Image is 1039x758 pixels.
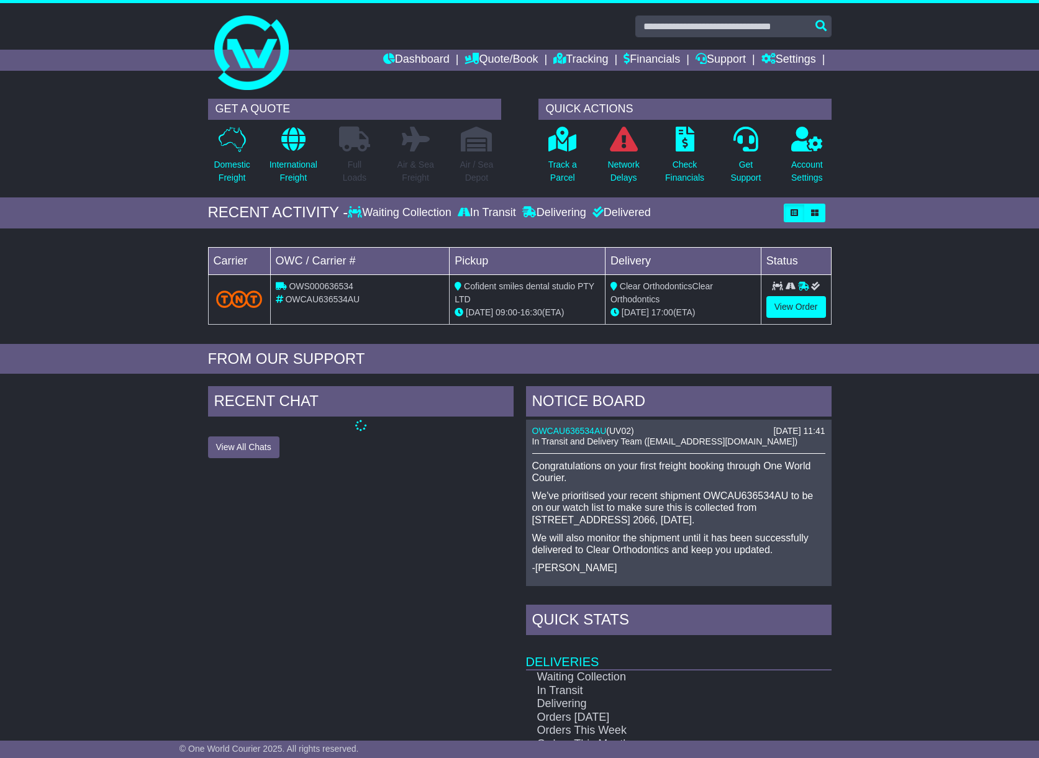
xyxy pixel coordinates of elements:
button: View All Chats [208,436,279,458]
td: Carrier [208,247,270,274]
div: (ETA) [610,306,756,319]
div: NOTICE BOARD [526,386,832,420]
a: Support [696,50,746,71]
a: Track aParcel [548,126,578,191]
a: NetworkDelays [607,126,640,191]
div: - (ETA) [455,306,600,319]
p: Air / Sea Depot [460,158,494,184]
a: Tracking [553,50,608,71]
span: 09:00 [496,307,517,317]
span: © One World Courier 2025. All rights reserved. [179,744,359,754]
td: Deliveries [526,638,832,670]
td: OWC / Carrier # [270,247,450,274]
p: Account Settings [791,158,823,184]
a: Dashboard [383,50,450,71]
div: RECENT CHAT [208,386,514,420]
a: OWCAU636534AU [532,426,607,436]
span: UV02 [609,426,631,436]
p: -[PERSON_NAME] [532,562,825,574]
span: OWCAU636534AU [285,294,360,304]
a: GetSupport [730,126,761,191]
p: Get Support [730,158,761,184]
span: [DATE] [466,307,493,317]
a: DomesticFreight [213,126,250,191]
td: Pickup [450,247,606,274]
p: We will also monitor the shipment until it has been successfully delivered to Clear Orthodontics ... [532,532,825,556]
td: Delivering [526,697,787,711]
td: Delivery [605,247,761,274]
td: Waiting Collection [526,670,787,684]
p: Network Delays [607,158,639,184]
div: RECENT ACTIVITY - [208,204,348,222]
span: 16:30 [520,307,542,317]
span: OWS000636534 [289,281,353,291]
p: Check Financials [665,158,704,184]
a: View Order [766,296,826,318]
p: Air & Sea Freight [397,158,434,184]
div: GET A QUOTE [208,99,501,120]
td: In Transit [526,684,787,698]
p: Domestic Freight [214,158,250,184]
p: International Freight [270,158,317,184]
a: CheckFinancials [665,126,705,191]
a: AccountSettings [791,126,823,191]
div: [DATE] 11:41 [773,426,825,436]
a: InternationalFreight [269,126,318,191]
p: Track a Parcel [548,158,577,184]
a: Settings [761,50,816,71]
span: Cofident smiles dental studio PTY LTD [455,281,594,304]
td: Orders This Month [526,738,787,751]
div: FROM OUR SUPPORT [208,350,832,368]
div: ( ) [532,426,825,436]
div: Delivered [589,206,651,220]
span: Clear OrthodonticsClear Orthodontics [610,281,713,304]
span: 17:00 [651,307,673,317]
div: Waiting Collection [348,206,454,220]
div: QUICK ACTIONS [538,99,832,120]
div: Delivering [519,206,589,220]
td: Orders [DATE] [526,711,787,724]
span: [DATE] [622,307,649,317]
td: Status [761,247,831,274]
span: In Transit and Delivery Team ([EMAIL_ADDRESS][DOMAIN_NAME]) [532,436,798,446]
p: Full Loads [339,158,370,184]
a: Financials [624,50,680,71]
div: Quick Stats [526,605,832,638]
p: We've prioritised your recent shipment OWCAU636534AU to be on our watch list to make sure this is... [532,490,825,526]
p: Congratulations on your first freight booking through One World Courier. [532,460,825,484]
td: Orders This Week [526,724,787,738]
img: TNT_Domestic.png [216,291,263,307]
a: Quote/Book [465,50,538,71]
div: In Transit [455,206,519,220]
